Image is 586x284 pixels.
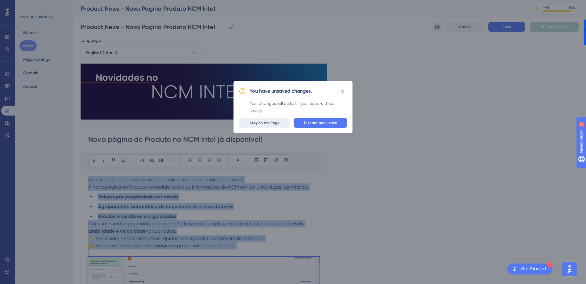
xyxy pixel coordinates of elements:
iframe: UserGuiding AI Assistant Launcher [560,260,579,278]
img: launcher-image-alternative-text [511,265,518,273]
span: Stay on the Page [250,120,280,125]
div: Open Get Started! checklist, remaining modules: 1 [507,264,552,275]
h2: You have unsaved changes. [250,87,312,95]
span: Discard and Leave [304,120,337,125]
div: 4 [42,3,44,8]
div: Get Started! [521,266,548,272]
span: Need Help? [14,2,38,9]
div: 1 [547,262,552,267]
div: Your changes will be lost if you leave without saving. [250,100,347,114]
